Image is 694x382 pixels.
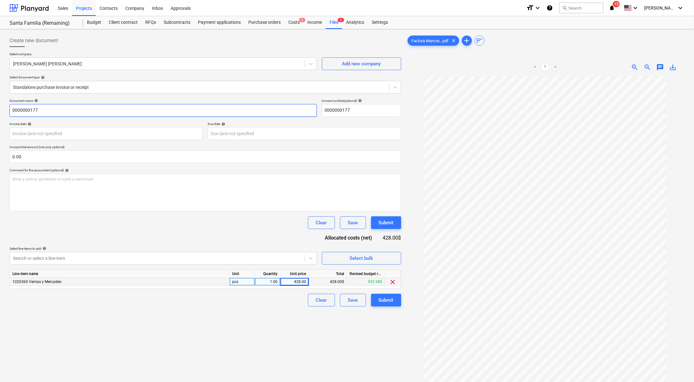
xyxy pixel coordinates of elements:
[644,63,651,71] span: zoom_out
[322,99,401,103] div: Invoice number (optional)
[10,20,75,27] div: Santa Familia (Remaining)
[613,1,620,7] span: 15
[326,16,342,29] div: Files
[141,16,160,29] a: RFQs
[255,270,280,278] div: Quantity
[547,4,553,12] i: Knowledge base
[83,16,105,29] a: Budget
[348,219,358,227] div: Save
[10,145,401,150] p: Invoice total amount (net cost, optional)
[230,278,255,286] div: pcs
[408,38,453,43] span: Factura Marcos...pdf
[309,270,347,278] div: Total
[662,352,694,382] iframe: Chat Widget
[348,296,358,304] div: Save
[371,216,401,229] button: Submit
[389,278,397,286] span: clear
[541,63,549,71] a: Page 1 is your current page
[342,60,381,68] div: Add new company
[308,294,335,306] button: Clear
[340,294,366,306] button: Save
[662,352,694,382] div: Widget de chat
[645,5,676,10] span: [PERSON_NAME]
[10,75,401,79] div: Select document type
[160,16,194,29] a: Subcontracts
[657,63,664,71] span: chat
[299,18,305,22] span: 1
[283,278,306,286] div: 428.00
[245,16,285,29] a: Purchase orders
[304,16,326,29] a: Income
[12,280,62,284] span: 1020360 Ventas y Mercadeo
[319,234,383,241] div: Allocated costs (net)
[105,16,141,29] a: Client contract
[10,99,317,103] div: Document name
[552,63,559,71] a: Next page
[631,63,639,71] span: zoom_in
[10,104,317,117] input: Document name
[280,270,309,278] div: Unit price
[463,37,471,44] span: add
[383,234,401,241] div: 428.00$
[194,16,245,29] a: Payment applications
[285,16,304,29] a: Costs1
[476,37,483,44] span: sort
[10,168,401,172] div: Comment for the accountant (optional)
[350,254,373,262] div: Select bulk
[326,16,342,29] a: Files2
[322,104,401,117] input: Invoice number
[368,16,392,29] a: Settings
[347,278,385,286] div: 992.98$
[10,52,317,57] p: Select company
[322,252,401,265] button: Select bulk
[308,216,335,229] button: Clear
[677,4,684,12] i: keyboard_arrow_down
[450,37,458,44] span: clear
[10,270,230,278] div: Line-item name
[357,99,362,102] span: help
[609,4,615,12] i: notifications
[64,168,69,172] span: help
[10,122,203,126] div: Invoice date
[371,294,401,306] button: Submit
[10,247,317,251] div: Select line-items to add
[316,296,327,304] div: Clear
[208,127,401,140] input: Due date not specified
[347,270,385,278] div: Revised budget remaining
[669,63,677,71] span: save_alt
[208,122,401,126] div: Due date
[534,4,541,12] i: keyboard_arrow_down
[338,18,344,22] span: 2
[10,127,203,140] input: Invoice date not specified
[526,4,534,12] i: format_size
[309,278,347,286] div: 428.00$
[379,296,394,304] div: Submit
[285,16,304,29] div: Costs
[408,36,459,46] div: Factura Marcos...pdf
[632,4,639,12] i: keyboard_arrow_down
[220,122,225,126] span: help
[10,37,58,44] span: Create new document
[41,247,46,250] span: help
[379,219,394,227] div: Submit
[531,63,539,71] a: Previous page
[316,219,327,227] div: Clear
[33,99,38,102] span: help
[562,5,567,10] span: search
[342,16,368,29] a: Analytics
[10,150,401,163] input: Invoice total amount (net cost, optional)
[258,278,278,286] div: 1.00
[340,216,366,229] button: Save
[322,57,401,70] button: Add new company
[559,3,604,13] button: Search
[26,122,31,126] span: help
